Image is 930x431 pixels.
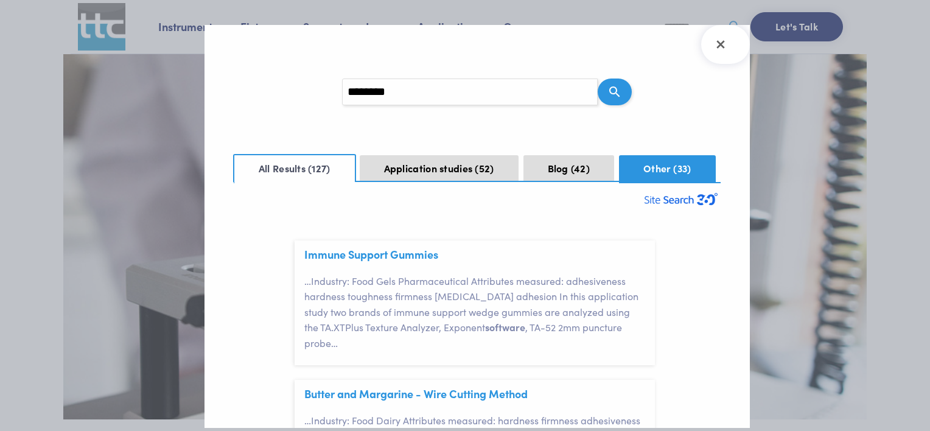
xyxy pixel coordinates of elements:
[701,25,750,64] button: Close Search Results
[295,240,655,366] article: Immune Support Gummies
[475,161,494,175] span: 52
[304,413,311,427] span: …
[360,155,519,181] button: Application studies
[619,155,716,182] button: Other
[308,161,330,175] span: 127
[205,25,750,428] section: Search Results
[673,161,691,175] span: 33
[304,274,311,287] span: …
[571,161,590,175] span: 42
[304,247,438,262] a: Immune Support Gummies
[598,79,632,105] button: Search
[233,154,356,182] button: All Results
[331,336,338,349] span: …
[304,248,438,261] span: Immune Support Gummies
[234,149,721,183] nav: Search Result Navigation
[304,387,528,401] span: Butter and Margarine - Wire Cutting Method
[304,273,655,351] p: Industry: Food Gels Pharmaceutical Attributes measured: adhesiveness hardness toughness firmness ...
[485,320,525,334] span: software
[304,386,528,401] a: Butter and Margarine - Wire Cutting Method
[523,155,614,181] button: Blog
